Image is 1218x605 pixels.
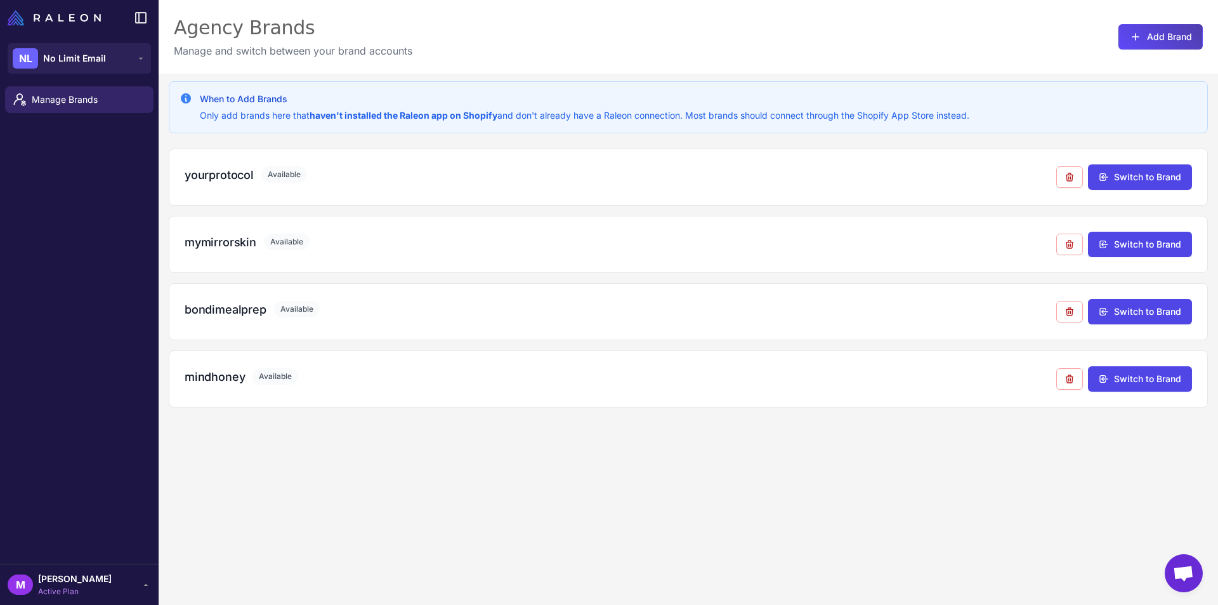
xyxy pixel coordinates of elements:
[185,368,245,385] h3: mindhoney
[32,93,143,107] span: Manage Brands
[8,43,151,74] button: NLNo Limit Email
[8,575,33,595] div: M
[1056,166,1083,188] button: Remove from agency
[13,48,38,69] div: NL
[185,301,266,318] h3: bondimealprep
[38,572,112,586] span: [PERSON_NAME]
[38,586,112,597] span: Active Plan
[200,109,969,123] p: Only add brands here that and don't already have a Raleon connection. Most brands should connect ...
[1088,366,1192,392] button: Switch to Brand
[5,86,154,113] a: Manage Brands
[174,43,412,58] p: Manage and switch between your brand accounts
[1118,24,1203,50] button: Add Brand
[185,234,256,251] h3: mymirrorskin
[1088,232,1192,257] button: Switch to Brand
[310,110,497,121] strong: haven't installed the Raleon app on Shopify
[43,51,106,65] span: No Limit Email
[185,166,254,183] h3: yourprotocol
[1056,234,1083,255] button: Remove from agency
[274,301,320,317] span: Available
[200,92,969,106] h3: When to Add Brands
[1088,164,1192,190] button: Switch to Brand
[1165,554,1203,592] a: Open chat
[1056,301,1083,322] button: Remove from agency
[252,368,298,385] span: Available
[264,234,310,250] span: Available
[1088,299,1192,324] button: Switch to Brand
[1056,368,1083,390] button: Remove from agency
[8,10,101,25] img: Raleon Logo
[174,15,412,41] div: Agency Brands
[261,166,307,183] span: Available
